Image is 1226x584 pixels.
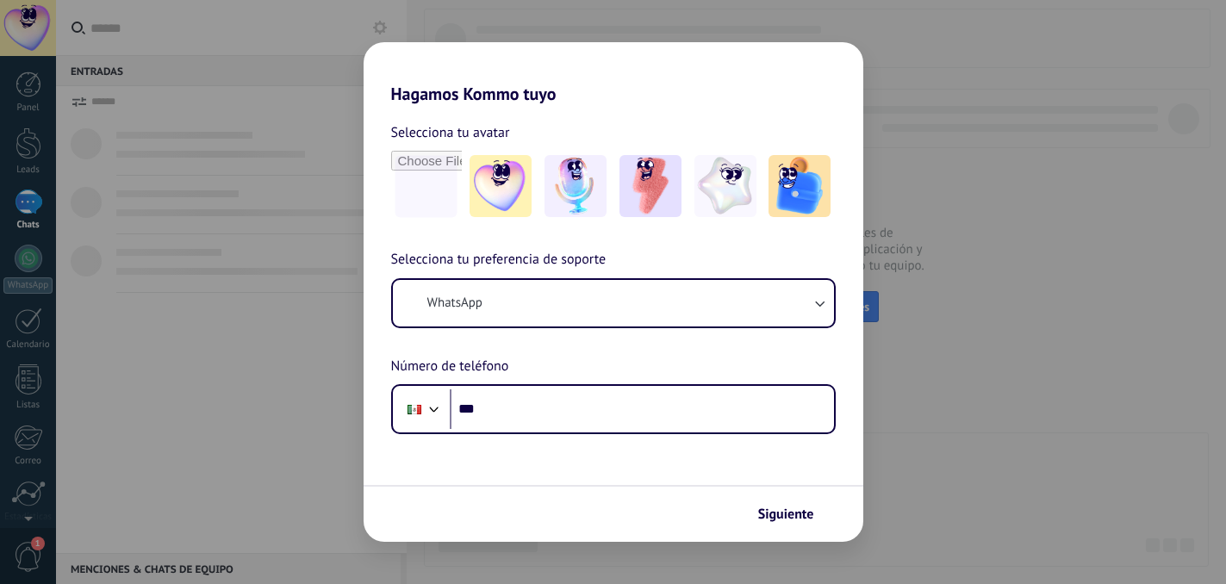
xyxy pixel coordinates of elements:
[393,280,834,326] button: WhatsApp
[427,295,482,312] span: WhatsApp
[750,500,837,529] button: Siguiente
[769,155,831,217] img: -5.jpeg
[391,356,509,378] span: Número de teléfono
[545,155,607,217] img: -2.jpeg
[391,121,510,144] span: Selecciona tu avatar
[364,42,863,104] h2: Hagamos Kommo tuyo
[694,155,756,217] img: -4.jpeg
[470,155,532,217] img: -1.jpeg
[758,508,814,520] span: Siguiente
[398,391,431,427] div: Mexico: + 52
[619,155,681,217] img: -3.jpeg
[391,249,607,271] span: Selecciona tu preferencia de soporte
